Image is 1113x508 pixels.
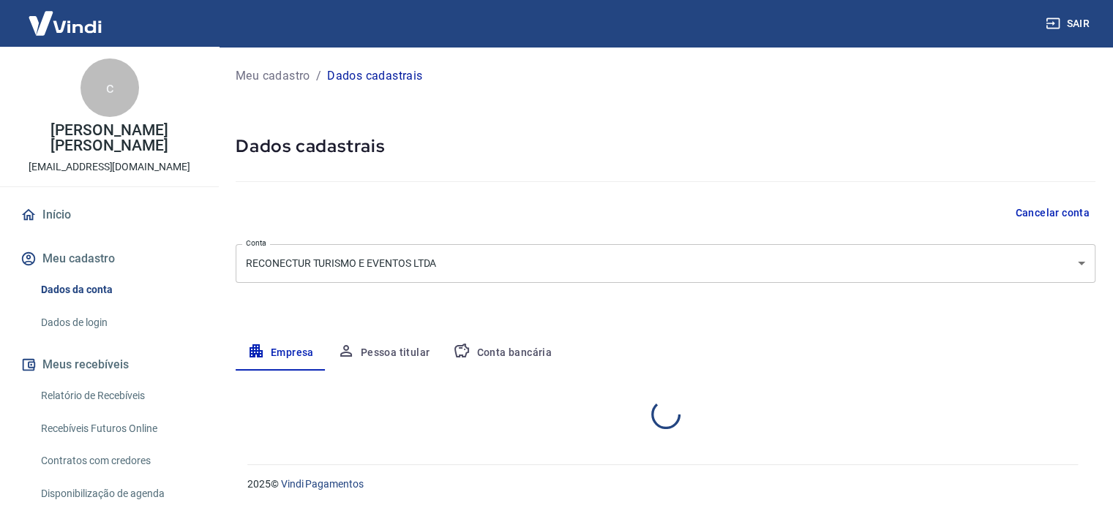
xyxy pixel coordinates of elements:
a: Início [18,199,201,231]
div: RECONECTUR TURISMO E EVENTOS LTDA [236,244,1095,283]
a: Recebíveis Futuros Online [35,414,201,444]
p: 2025 © [247,477,1078,492]
button: Cancelar conta [1009,200,1095,227]
img: Vindi [18,1,113,45]
button: Sair [1043,10,1095,37]
button: Meus recebíveis [18,349,201,381]
a: Vindi Pagamentos [281,478,364,490]
button: Pessoa titular [326,335,442,371]
a: Dados de login [35,308,201,338]
p: / [316,67,321,85]
a: Meu cadastro [236,67,310,85]
button: Conta bancária [441,335,563,371]
p: Dados cadastrais [327,67,422,85]
p: [EMAIL_ADDRESS][DOMAIN_NAME] [29,159,190,175]
label: Conta [246,238,266,249]
h5: Dados cadastrais [236,134,1095,158]
a: Contratos com credores [35,446,201,476]
button: Meu cadastro [18,243,201,275]
a: Relatório de Recebíveis [35,381,201,411]
a: Dados da conta [35,275,201,305]
p: [PERSON_NAME] [PERSON_NAME] [12,123,207,153]
div: c [80,58,139,117]
button: Empresa [236,335,326,371]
